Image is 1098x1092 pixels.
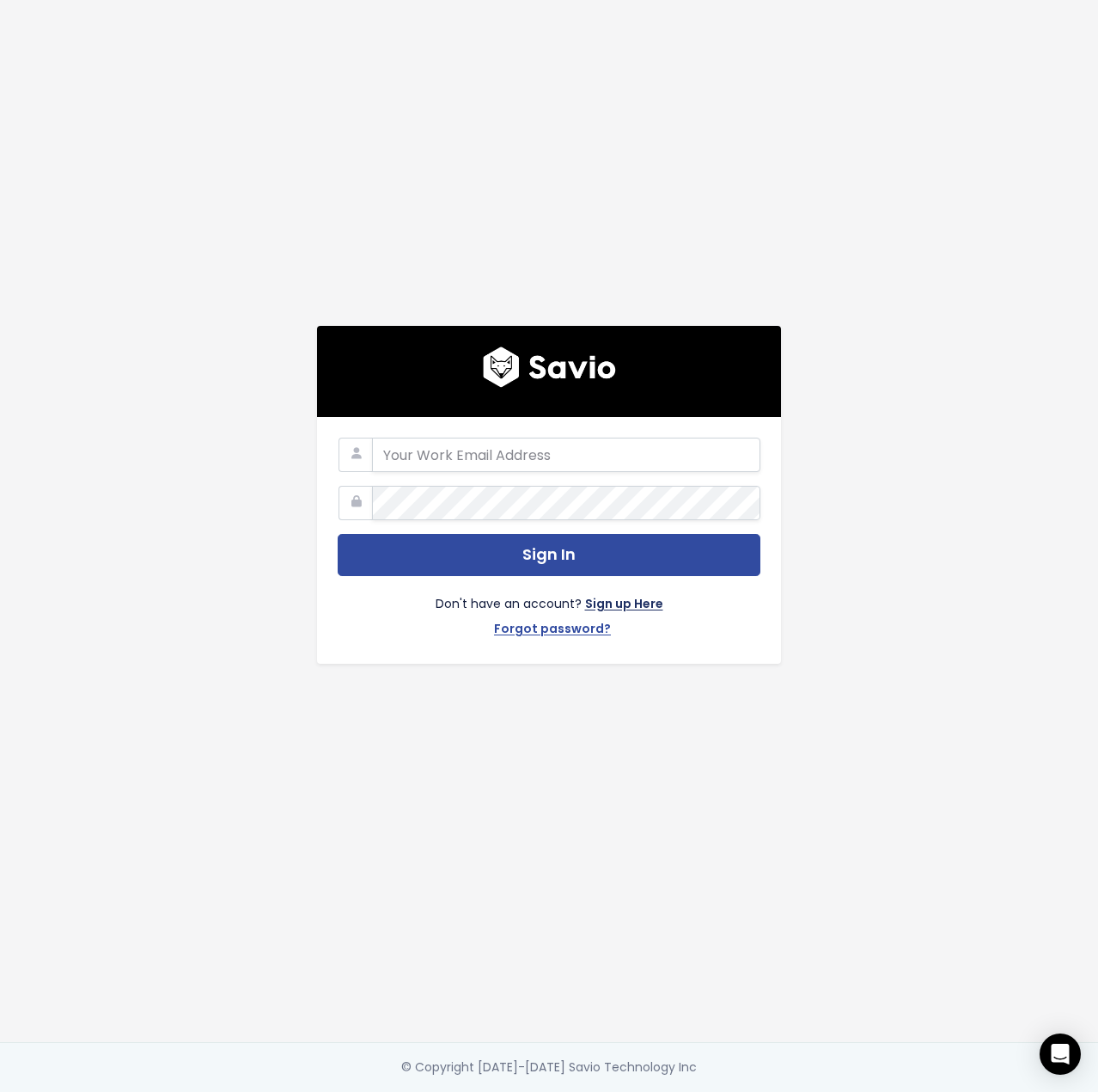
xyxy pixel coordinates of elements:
div: © Copyright [DATE]-[DATE] Savio Technology Inc [401,1057,697,1078]
a: Forgot password? [494,618,611,643]
a: Sign up Here [585,593,663,618]
div: Don't have an account? [338,576,760,643]
div: Open Intercom Messenger [1040,1034,1081,1075]
img: logo600x187.a314fd40982d.png [483,347,616,388]
button: Sign In [338,534,760,576]
input: Your Work Email Address [372,438,760,472]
